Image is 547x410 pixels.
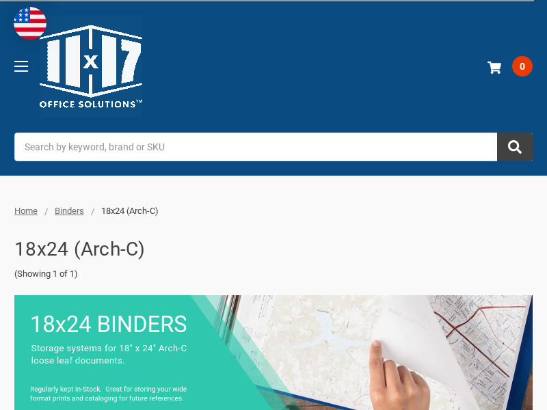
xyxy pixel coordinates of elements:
a: Home [14,206,38,216]
a: 0 [484,49,533,84]
img: duty and tax information for United States [14,7,46,40]
img: 11x17.com [40,15,142,118]
input: Search by keyword, brand or SKU [14,133,533,161]
span: (Showing 1 of 1) [14,267,533,281]
a: Toggle menu [2,47,40,85]
span: 18x24 (Arch-C) [101,206,159,216]
span: 0 [512,56,533,77]
h1: 18x24 (Arch-C) [14,232,146,267]
span: Toggle menu [14,66,28,67]
a: Binders [55,206,84,216]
